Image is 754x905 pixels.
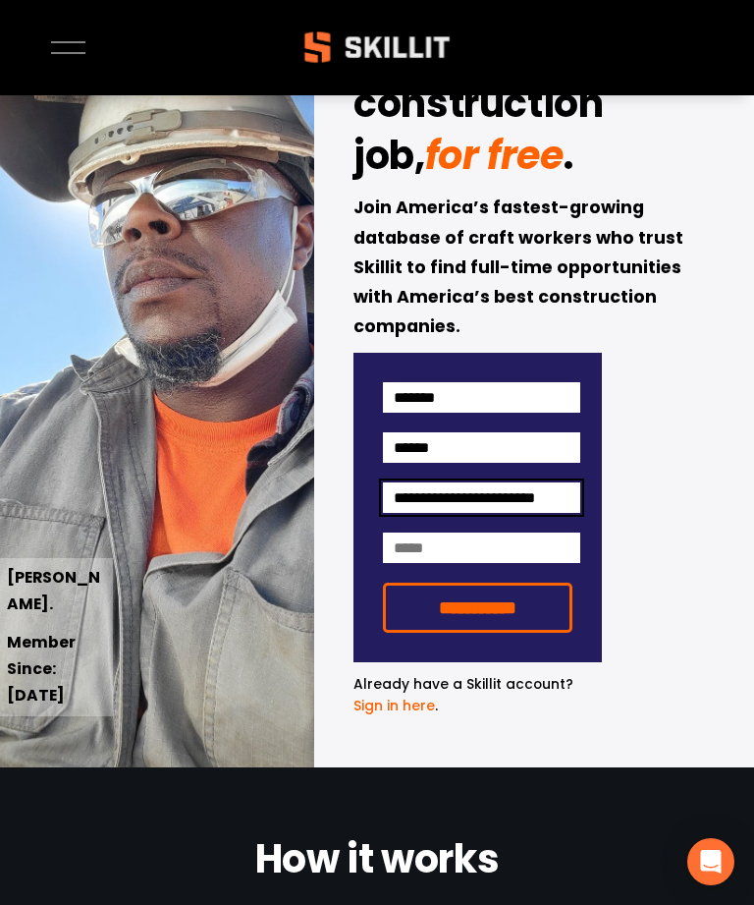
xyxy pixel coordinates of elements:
[255,829,499,896] strong: How it works
[425,128,564,183] em: for free
[7,566,100,619] strong: [PERSON_NAME].
[288,18,466,77] img: Skillit
[7,631,79,710] strong: Member Since: [DATE]
[353,674,573,694] span: Already have a Skillit account?
[563,126,574,193] strong: .
[687,838,734,885] div: Open Intercom Messenger
[353,696,435,715] a: Sign in here
[353,195,687,342] strong: Join America’s fastest-growing database of craft workers who trust Skillit to find full-time oppo...
[353,74,611,193] strong: construction job,
[353,673,601,716] p: .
